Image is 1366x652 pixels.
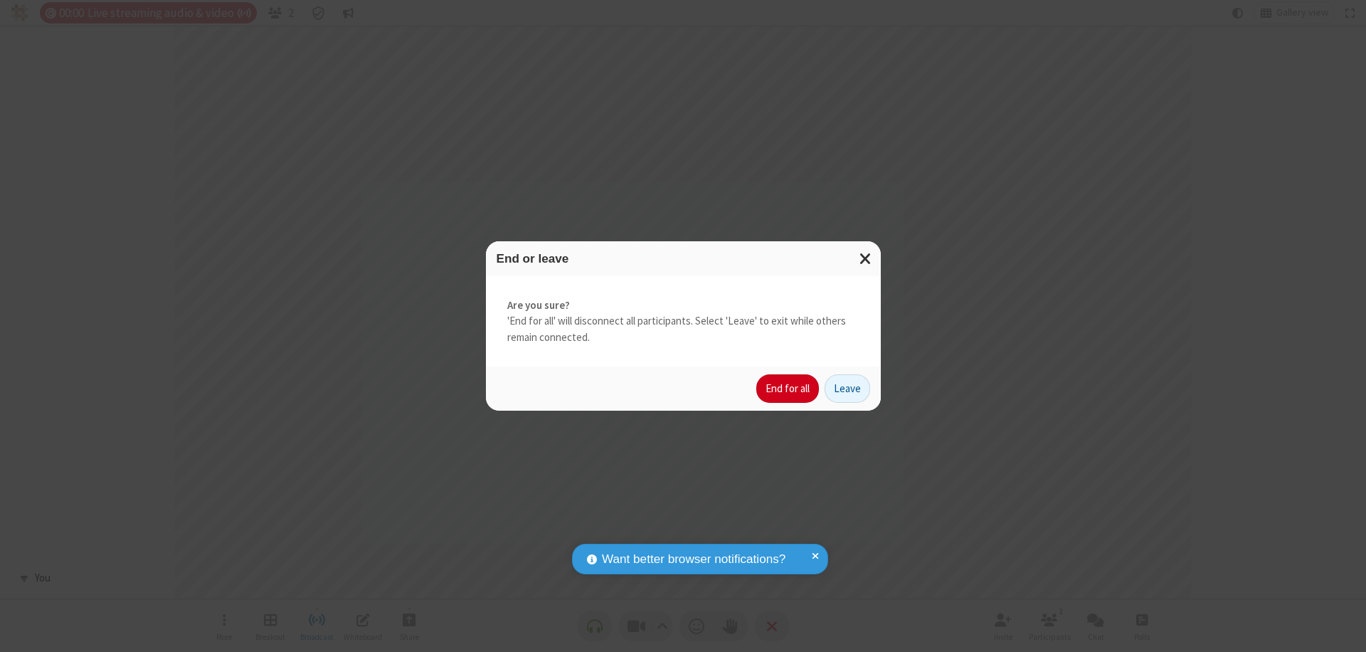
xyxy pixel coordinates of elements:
[507,298,859,314] strong: Are you sure?
[602,550,785,569] span: Want better browser notifications?
[825,374,870,403] button: Leave
[497,252,870,265] h3: End or leave
[756,374,819,403] button: End for all
[486,276,881,367] div: 'End for all' will disconnect all participants. Select 'Leave' to exit while others remain connec...
[851,241,881,276] button: Close modal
